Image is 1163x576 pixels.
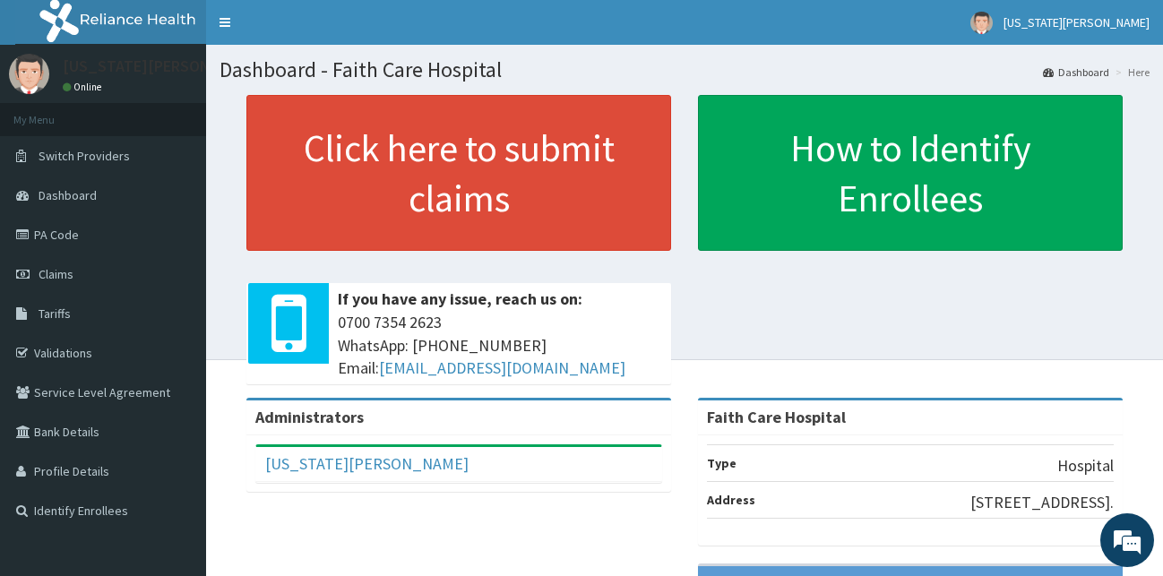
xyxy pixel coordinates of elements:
[970,12,993,34] img: User Image
[9,54,49,94] img: User Image
[338,288,582,309] b: If you have any issue, reach us on:
[707,407,846,427] strong: Faith Care Hospital
[39,266,73,282] span: Claims
[220,58,1150,82] h1: Dashboard - Faith Care Hospital
[39,148,130,164] span: Switch Providers
[1111,64,1150,80] li: Here
[707,455,737,471] b: Type
[1057,454,1114,477] p: Hospital
[379,357,625,378] a: [EMAIL_ADDRESS][DOMAIN_NAME]
[63,58,265,74] p: [US_STATE][PERSON_NAME]
[1043,64,1109,80] a: Dashboard
[265,453,469,474] a: [US_STATE][PERSON_NAME]
[246,95,671,251] a: Click here to submit claims
[338,311,662,380] span: 0700 7354 2623 WhatsApp: [PHONE_NUMBER] Email:
[970,491,1114,514] p: [STREET_ADDRESS].
[1004,14,1150,30] span: [US_STATE][PERSON_NAME]
[39,187,97,203] span: Dashboard
[698,95,1123,251] a: How to Identify Enrollees
[255,407,364,427] b: Administrators
[707,492,755,508] b: Address
[63,81,106,93] a: Online
[39,305,71,322] span: Tariffs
